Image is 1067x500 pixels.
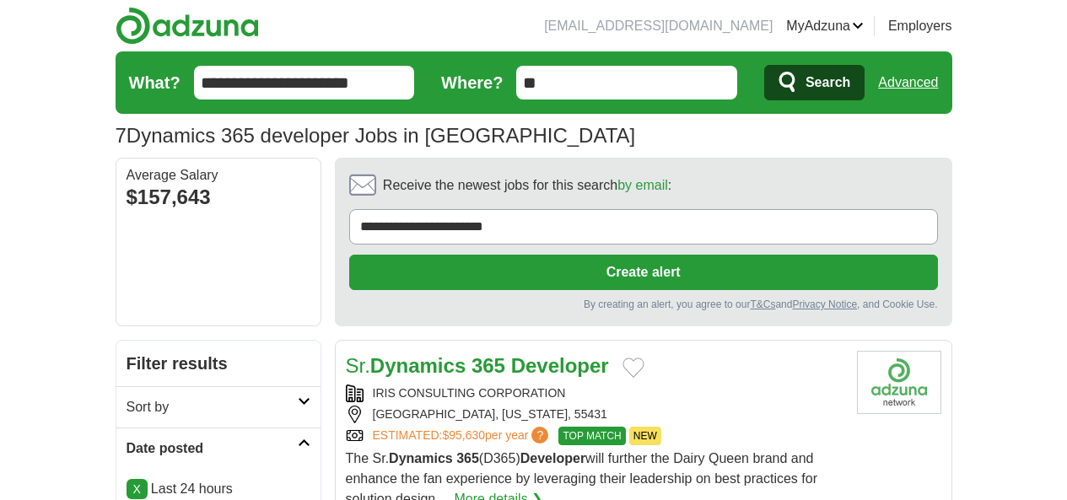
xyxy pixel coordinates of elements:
a: Employers [888,16,952,36]
strong: Dynamics [370,354,466,377]
img: Company logo [857,351,941,414]
strong: 365 [472,354,505,377]
strong: Developer [520,451,585,465]
h2: Sort by [127,397,298,417]
label: Where? [441,70,503,95]
h2: Date posted [127,438,298,459]
h1: Dynamics 365 developer Jobs in [GEOGRAPHIC_DATA] [116,124,636,147]
p: Last 24 hours [127,479,310,499]
span: ? [531,427,548,444]
button: Search [764,65,865,100]
button: Create alert [349,255,938,290]
span: TOP MATCH [558,427,625,445]
div: $157,643 [127,182,310,212]
li: [EMAIL_ADDRESS][DOMAIN_NAME] [544,16,773,36]
button: Add to favorite jobs [622,358,644,378]
a: X [127,479,148,499]
a: Sr.Dynamics 365 Developer [346,354,609,377]
div: By creating an alert, you agree to our and , and Cookie Use. [349,297,938,312]
strong: 365 [456,451,479,465]
a: Privacy Notice [792,298,857,310]
a: Date posted [116,427,321,469]
div: Average Salary [127,169,310,182]
span: NEW [629,427,661,445]
a: Sort by [116,386,321,427]
div: IRIS CONSULTING CORPORATION [346,384,843,402]
a: Advanced [878,66,938,99]
a: by email [617,178,668,192]
strong: Developer [511,354,609,377]
span: 7 [116,121,127,151]
span: $95,630 [442,428,485,442]
span: Search [806,66,850,99]
a: MyAdzuna [786,16,864,36]
strong: Dynamics [389,451,453,465]
span: Receive the newest jobs for this search : [383,175,671,196]
div: [GEOGRAPHIC_DATA], [US_STATE], 55431 [346,406,843,423]
a: T&Cs [750,298,775,310]
label: What? [129,70,181,95]
a: ESTIMATED:$95,630per year? [373,427,552,445]
h2: Filter results [116,341,321,386]
img: Adzuna logo [116,7,259,45]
